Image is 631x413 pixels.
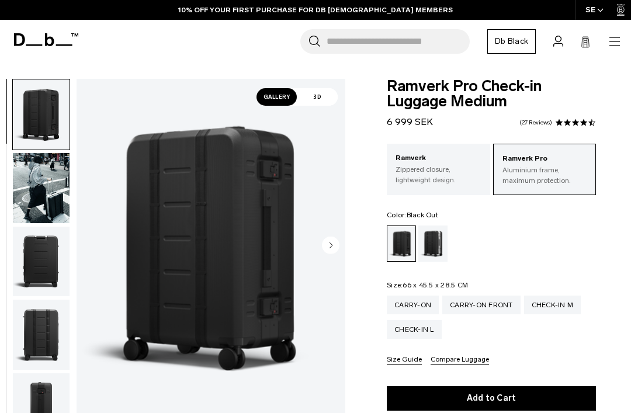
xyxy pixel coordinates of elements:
[502,153,587,165] p: Ramverk Pro
[431,356,489,365] button: Compare Luggage
[487,29,536,54] a: Db Black
[178,5,453,15] a: 10% OFF YOUR FIRST PURCHASE FOR DB [DEMOGRAPHIC_DATA] MEMBERS
[12,79,70,150] button: Ramverk Pro Check-in Luggage Medium Black Out
[387,282,468,289] legend: Size:
[387,296,439,314] a: Carry-on
[403,281,468,289] span: 66 x 45.5 x 28.5 CM
[387,211,438,218] legend: Color:
[387,386,596,411] button: Add to Cart
[387,225,416,262] a: Black Out
[12,299,70,370] button: Ramverk Pro Check-in Luggage Medium Black Out
[387,356,422,365] button: Size Guide
[13,300,70,370] img: Ramverk Pro Check-in Luggage Medium Black Out
[256,88,297,106] span: Gallery
[502,165,587,186] p: Aluminium frame, maximum protection.
[519,120,552,126] a: 27 reviews
[13,79,70,150] img: Ramverk Pro Check-in Luggage Medium Black Out
[396,164,481,185] p: Zippered closure, lightweight design.
[396,152,481,164] p: Ramverk
[387,116,433,127] span: 6 999 SEK
[322,237,339,256] button: Next slide
[12,152,70,224] button: Ramverk Pro Check-in Luggage Medium Black Out
[12,226,70,297] button: Ramverk Pro Check-in Luggage Medium Black Out
[387,144,490,194] a: Ramverk Zippered closure, lightweight design.
[418,225,448,262] a: Silver
[407,211,438,219] span: Black Out
[524,296,581,314] a: Check-in M
[442,296,521,314] a: Carry-on Front
[13,227,70,297] img: Ramverk Pro Check-in Luggage Medium Black Out
[387,320,442,339] a: Check-in L
[13,153,70,223] img: Ramverk Pro Check-in Luggage Medium Black Out
[297,88,338,106] span: 3D
[387,79,596,109] span: Ramverk Pro Check-in Luggage Medium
